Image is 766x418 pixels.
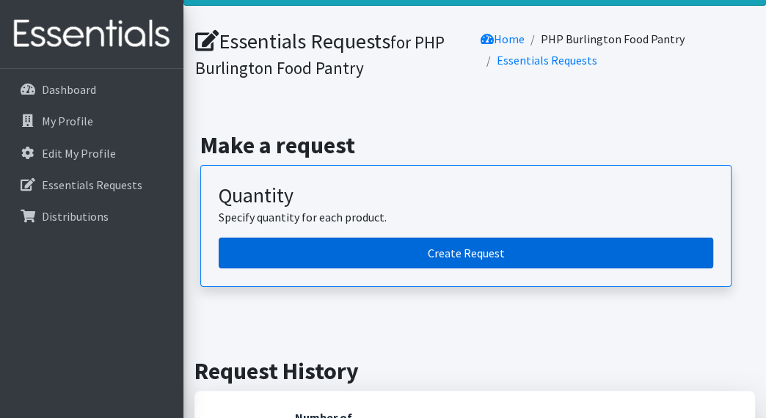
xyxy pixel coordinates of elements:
[6,10,178,59] img: HumanEssentials
[219,183,713,208] h3: Quantity
[219,208,713,226] p: Specify quantity for each product.
[200,131,749,159] h2: Make a request
[194,357,755,385] h2: Request History
[481,32,525,46] a: Home
[42,177,142,192] p: Essentials Requests
[42,114,93,128] p: My Profile
[6,139,178,168] a: Edit My Profile
[6,170,178,199] a: Essentials Requests
[42,82,96,97] p: Dashboard
[42,146,116,161] p: Edit My Profile
[541,32,685,46] a: PHP Burlington Food Pantry
[6,106,178,136] a: My Profile
[6,202,178,231] a: Distributions
[219,238,713,268] a: Create a request by quantity
[6,75,178,104] a: Dashboard
[497,53,597,67] a: Essentials Requests
[195,29,470,79] h1: Essentials Requests
[195,32,445,78] small: for PHP Burlington Food Pantry
[42,209,109,224] p: Distributions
